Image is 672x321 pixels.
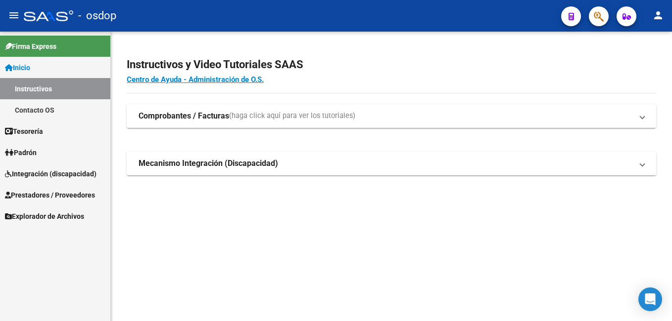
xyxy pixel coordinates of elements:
[127,75,264,84] a: Centro de Ayuda - Administración de O.S.
[5,126,43,137] span: Tesorería
[127,104,656,128] mat-expansion-panel-header: Comprobantes / Facturas(haga click aquí para ver los tutoriales)
[5,147,37,158] span: Padrón
[638,287,662,311] div: Open Intercom Messenger
[139,111,229,121] strong: Comprobantes / Facturas
[5,41,56,52] span: Firma Express
[229,111,355,121] span: (haga click aquí para ver los tutoriales)
[5,62,30,73] span: Inicio
[127,55,656,74] h2: Instructivos y Video Tutoriales SAAS
[139,158,278,169] strong: Mecanismo Integración (Discapacidad)
[127,152,656,175] mat-expansion-panel-header: Mecanismo Integración (Discapacidad)
[5,168,96,179] span: Integración (discapacidad)
[5,190,95,201] span: Prestadores / Proveedores
[652,9,664,21] mat-icon: person
[5,211,84,222] span: Explorador de Archivos
[78,5,116,27] span: - osdop
[8,9,20,21] mat-icon: menu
